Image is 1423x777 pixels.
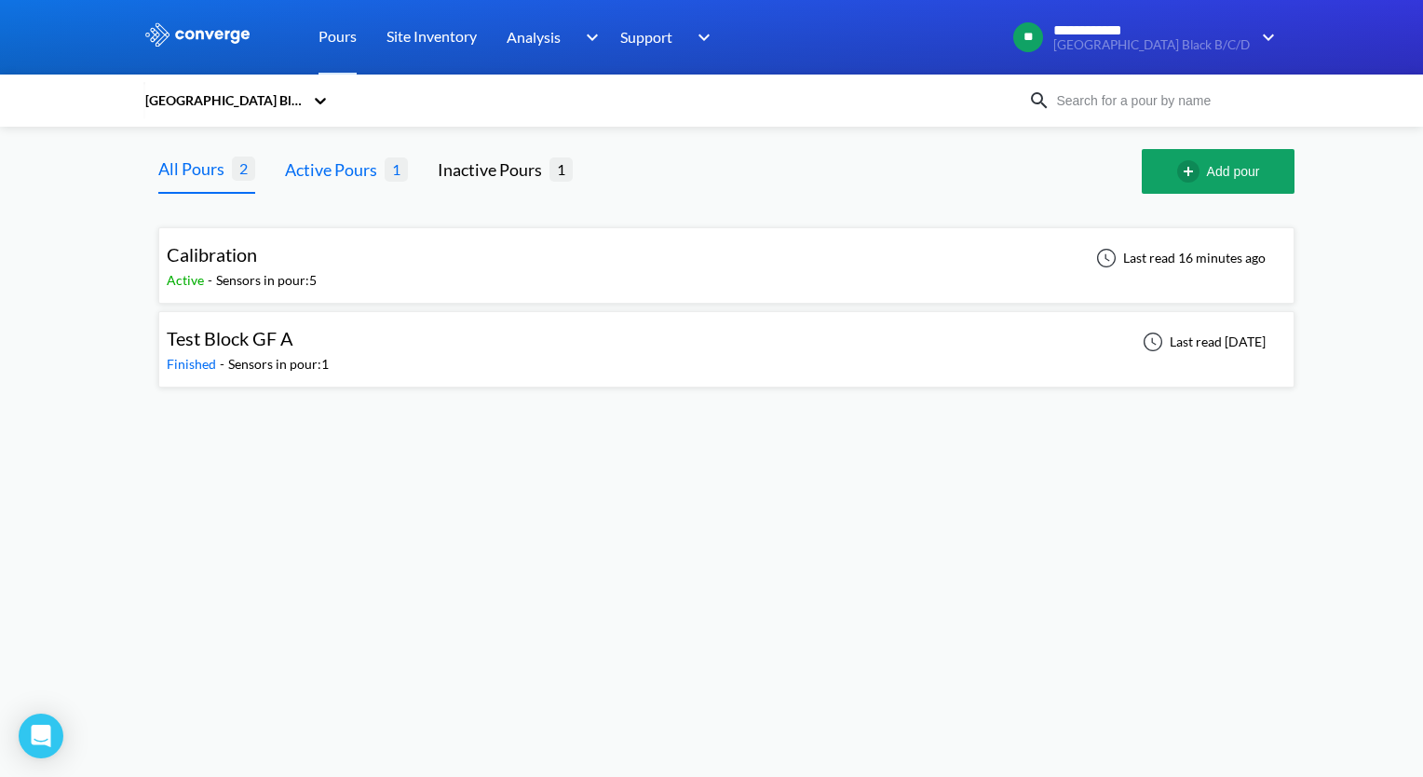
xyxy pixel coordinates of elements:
[167,243,257,266] span: Calibration
[1132,331,1271,353] div: Last read [DATE]
[158,156,232,182] div: All Pours
[228,354,329,375] div: Sensors in pour: 1
[1086,247,1271,269] div: Last read 16 minutes ago
[220,356,228,372] span: -
[167,356,220,372] span: Finished
[507,25,561,48] span: Analysis
[167,272,208,288] span: Active
[158,249,1294,265] a: CalibrationActive-Sensors in pour:5Last read 16 minutes ago
[1142,149,1294,194] button: Add pour
[1028,89,1050,112] img: icon-search.svg
[1250,26,1280,48] img: downArrow.svg
[1050,90,1276,111] input: Search for a pour by name
[143,22,251,47] img: logo_ewhite.svg
[574,26,603,48] img: downArrow.svg
[620,25,672,48] span: Support
[1177,160,1207,183] img: add-circle-outline.svg
[208,272,216,288] span: -
[167,327,293,349] span: Test Block GF A
[385,157,408,181] span: 1
[143,90,304,111] div: [GEOGRAPHIC_DATA] Black B/C/D
[549,157,573,181] span: 1
[1053,38,1250,52] span: [GEOGRAPHIC_DATA] Black B/C/D
[216,270,317,291] div: Sensors in pour: 5
[685,26,715,48] img: downArrow.svg
[285,157,385,183] div: Active Pours
[438,157,549,183] div: Inactive Pours
[19,714,63,758] div: Open Intercom Messenger
[232,157,255,180] span: 2
[158,333,1294,348] a: Test Block GF AFinished-Sensors in pour:1Last read [DATE]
